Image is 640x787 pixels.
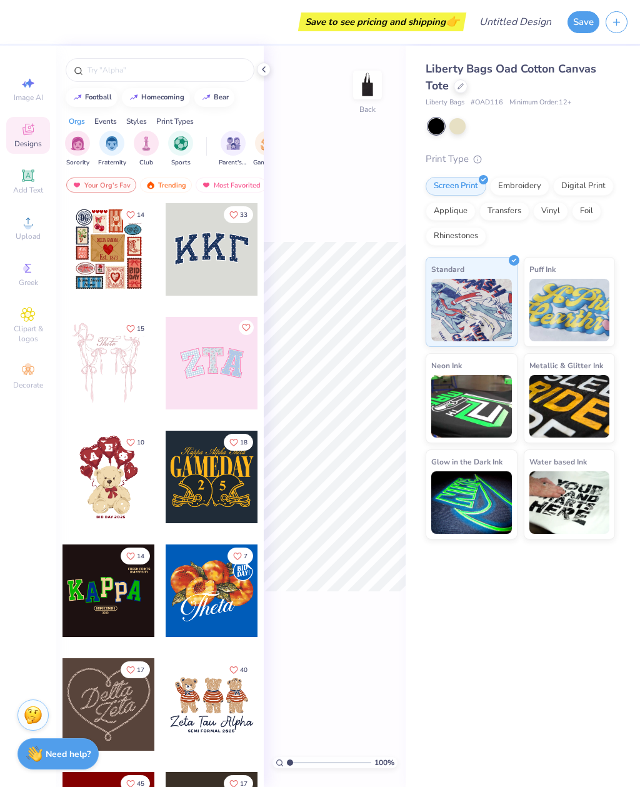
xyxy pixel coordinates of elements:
[71,136,85,151] img: Sorority Image
[572,202,601,221] div: Foil
[72,181,82,189] img: most_fav.gif
[85,94,112,101] div: football
[431,263,464,276] span: Standard
[168,131,193,168] button: filter button
[219,131,247,168] button: filter button
[529,455,587,468] span: Water based Ink
[529,471,610,534] img: Water based Ink
[469,9,561,34] input: Untitled Design
[121,320,150,337] button: Like
[16,231,41,241] span: Upload
[134,131,159,168] div: filter for Club
[66,178,136,193] div: Your Org's Fav
[355,73,380,98] img: Back
[137,326,144,332] span: 15
[426,61,596,93] span: Liberty Bags Oad Cotton Canvas Tote
[121,434,150,451] button: Like
[139,158,153,168] span: Club
[65,131,90,168] button: filter button
[139,136,153,151] img: Club Image
[253,158,282,168] span: Game Day
[174,136,188,151] img: Sports Image
[240,667,247,673] span: 40
[201,181,211,189] img: most_fav.gif
[6,324,50,344] span: Clipart & logos
[426,227,486,246] div: Rhinestones
[490,177,549,196] div: Embroidery
[426,202,476,221] div: Applique
[431,375,512,438] img: Neon Ink
[137,439,144,446] span: 10
[194,88,234,107] button: bear
[533,202,568,221] div: Vinyl
[137,553,144,559] span: 14
[14,93,43,103] span: Image AI
[86,64,246,76] input: Try "Alpha"
[479,202,529,221] div: Transfers
[431,279,512,341] img: Standard
[129,94,139,101] img: trend_line.gif
[219,158,247,168] span: Parent's Weekend
[240,781,247,787] span: 17
[226,136,241,151] img: Parent's Weekend Image
[431,471,512,534] img: Glow in the Dark Ink
[509,98,572,108] span: Minimum Order: 12 +
[253,131,282,168] button: filter button
[240,439,247,446] span: 18
[19,278,38,288] span: Greek
[134,131,159,168] button: filter button
[446,14,459,29] span: 👉
[529,279,610,341] img: Puff Ink
[98,131,126,168] button: filter button
[72,94,82,101] img: trend_line.gif
[224,206,253,223] button: Like
[121,661,150,678] button: Like
[196,178,266,193] div: Most Favorited
[431,455,502,468] span: Glow in the Dark Ink
[105,136,119,151] img: Fraternity Image
[141,94,184,101] div: homecoming
[214,94,229,101] div: bear
[126,116,147,127] div: Styles
[426,98,464,108] span: Liberty Bags
[69,116,85,127] div: Orgs
[13,380,43,390] span: Decorate
[261,136,275,151] img: Game Day Image
[66,158,89,168] span: Sorority
[137,212,144,218] span: 14
[359,104,376,115] div: Back
[201,94,211,101] img: trend_line.gif
[46,748,91,760] strong: Need help?
[529,359,603,372] span: Metallic & Glitter Ink
[122,88,190,107] button: homecoming
[137,667,144,673] span: 17
[94,116,117,127] div: Events
[146,181,156,189] img: trending.gif
[553,177,614,196] div: Digital Print
[374,757,394,768] span: 100 %
[426,152,615,166] div: Print Type
[98,158,126,168] span: Fraternity
[137,781,144,787] span: 45
[529,263,556,276] span: Puff Ink
[140,178,192,193] div: Trending
[240,212,247,218] span: 33
[156,116,194,127] div: Print Types
[13,185,43,195] span: Add Text
[301,13,463,31] div: Save to see pricing and shipping
[171,158,191,168] span: Sports
[121,548,150,564] button: Like
[529,375,610,438] img: Metallic & Glitter Ink
[244,553,247,559] span: 7
[471,98,503,108] span: # OAD116
[224,434,253,451] button: Like
[431,359,462,372] span: Neon Ink
[224,661,253,678] button: Like
[227,548,253,564] button: Like
[65,131,90,168] div: filter for Sorority
[239,320,254,335] button: Like
[219,131,247,168] div: filter for Parent's Weekend
[98,131,126,168] div: filter for Fraternity
[567,11,599,33] button: Save
[121,206,150,223] button: Like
